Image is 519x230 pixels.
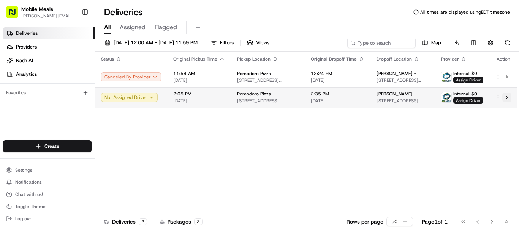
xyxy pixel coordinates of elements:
[237,56,271,62] span: Pickup Location
[495,56,511,62] div: Action
[8,30,138,42] p: Welcome 👋
[64,111,70,117] div: 💻
[3,189,92,200] button: Chat with us!
[21,13,76,19] button: [PERSON_NAME][EMAIL_ADDRESS][DOMAIN_NAME]
[377,91,416,97] span: [PERSON_NAME] -
[72,110,122,117] span: API Documentation
[347,218,383,225] p: Rows per page
[3,27,95,39] a: Deliveries
[311,70,364,77] span: 12:24 PM
[54,128,92,134] a: Powered byPylon
[21,5,53,13] button: Mobile Meals
[8,111,14,117] div: 📗
[26,72,125,80] div: Start new chat
[104,218,147,225] div: Deliveries
[76,128,92,134] span: Pylon
[15,203,46,210] span: Toggle Theme
[101,56,114,62] span: Status
[16,71,37,78] span: Analytics
[129,75,138,84] button: Start new chat
[3,165,92,175] button: Settings
[441,56,459,62] span: Provider
[173,56,217,62] span: Original Pickup Time
[3,3,79,21] button: Mobile Meals[PERSON_NAME][EMAIL_ADDRESS][DOMAIN_NAME]
[173,98,225,104] span: [DATE]
[16,30,38,37] span: Deliveries
[453,70,477,77] span: Internal $0
[237,98,299,104] span: [STREET_ADDRESS][PERSON_NAME][PERSON_NAME]
[3,41,95,53] a: Providers
[173,91,225,97] span: 2:05 PM
[44,143,59,150] span: Create
[61,107,125,120] a: 💻API Documentation
[15,216,31,222] span: Log out
[26,80,96,86] div: We're available if you need us!
[237,70,271,77] span: Pomodoro Pizza
[453,77,483,83] span: Assign Driver
[114,39,198,46] span: [DATE] 12:00 AM - [DATE] 11:59 PM
[502,38,513,48] button: Refresh
[311,77,364,83] span: [DATE]
[104,6,143,18] h1: Deliveries
[160,218,203,225] div: Packages
[3,68,95,80] a: Analytics
[377,70,416,77] span: [PERSON_NAME] -
[377,56,412,62] span: Dropoff Location
[431,39,441,46] span: Map
[441,92,451,102] img: MM.png
[311,91,364,97] span: 2:35 PM
[139,218,147,225] div: 2
[419,38,445,48] button: Map
[15,179,42,185] span: Notifications
[377,98,429,104] span: [STREET_ADDRESS]
[16,44,37,50] span: Providers
[422,218,448,225] div: Page 1 of 1
[101,93,158,102] button: Not Assigned Driver
[237,77,299,83] span: [STREET_ADDRESS][PERSON_NAME][PERSON_NAME]
[120,23,146,32] span: Assigned
[311,98,364,104] span: [DATE]
[8,8,23,23] img: Nash
[101,72,161,81] button: Canceled By Provider
[5,107,61,120] a: 📗Knowledge Base
[237,91,271,97] span: Pomodoro Pizza
[173,77,225,83] span: [DATE]
[15,110,58,117] span: Knowledge Base
[453,97,483,104] span: Assign Driver
[220,39,234,46] span: Filters
[15,191,43,197] span: Chat with us!
[8,72,21,86] img: 1736555255976-a54dd68f-1ca7-489b-9aae-adbdc363a1c4
[3,140,92,152] button: Create
[20,49,125,57] input: Clear
[101,38,201,48] button: [DATE] 12:00 AM - [DATE] 11:59 PM
[3,213,92,224] button: Log out
[3,87,92,99] div: Favorites
[15,167,32,173] span: Settings
[3,201,92,212] button: Toggle Theme
[3,55,95,67] a: Nash AI
[453,91,477,97] span: Internal $0
[256,39,269,46] span: Views
[104,23,111,32] span: All
[16,57,33,64] span: Nash AI
[311,56,357,62] span: Original Dropoff Time
[207,38,237,48] button: Filters
[3,177,92,188] button: Notifications
[173,70,225,77] span: 11:54 AM
[377,77,429,83] span: [STREET_ADDRESS][PERSON_NAME]
[155,23,177,32] span: Flagged
[244,38,273,48] button: Views
[347,38,416,48] input: Type to search
[194,218,203,225] div: 2
[441,72,451,82] img: MM.png
[420,9,510,15] span: All times are displayed using EDT timezone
